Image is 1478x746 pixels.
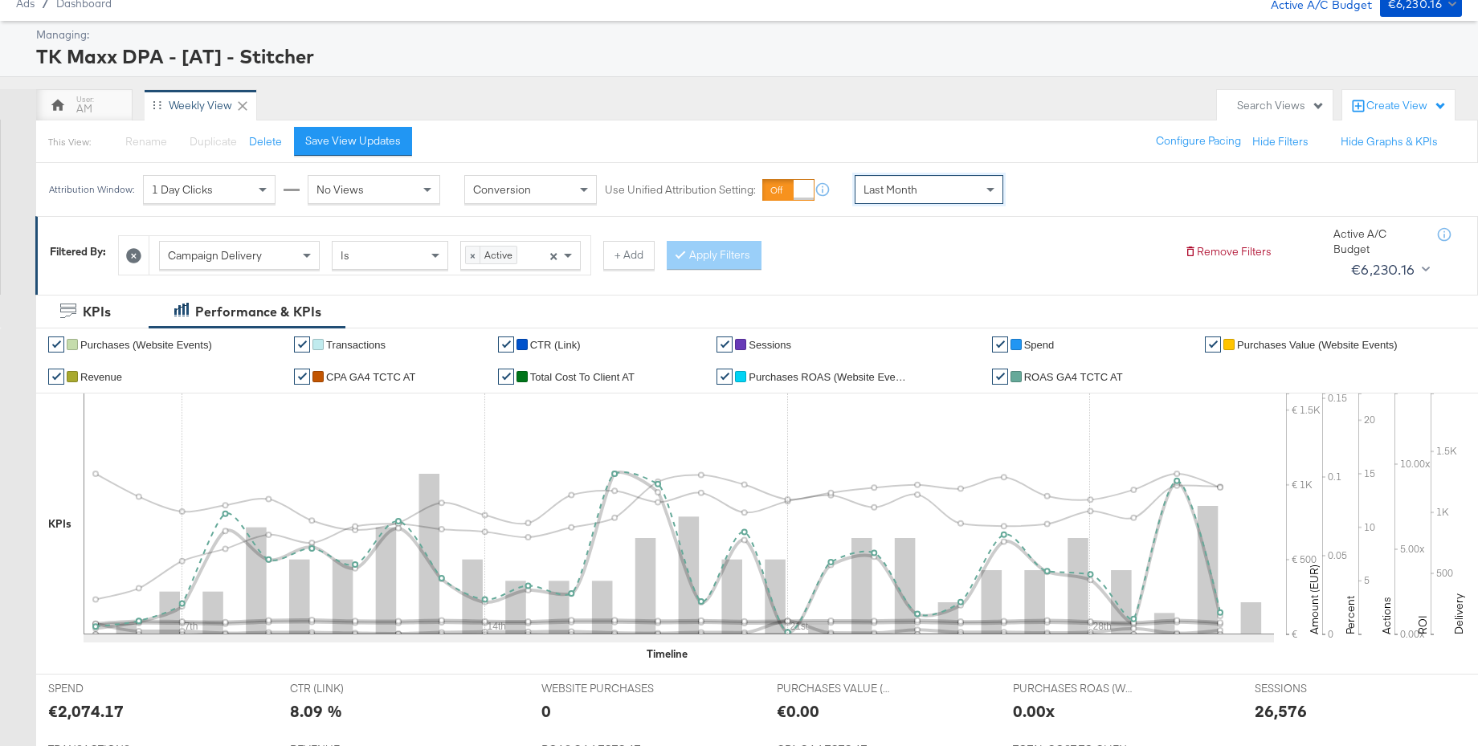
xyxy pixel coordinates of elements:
span: CPA GA4 TCTC AT [326,371,415,383]
div: Active A/C Budget [1333,226,1422,256]
a: ✔ [294,336,310,353]
span: Active [480,247,516,263]
button: Remove Filters [1184,244,1272,259]
a: ✔ [294,369,310,385]
a: ✔ [48,369,64,385]
span: Purchases Value (Website Events) [1237,339,1398,351]
div: 0.00x [1013,699,1055,723]
span: ROAS GA4 TCTC AT [1024,371,1123,383]
span: Clear all [546,242,560,269]
span: SPEND [48,681,169,696]
a: ✔ [717,336,733,353]
div: Drag to reorder tab [153,100,161,109]
div: €2,074.17 [48,699,124,723]
span: Is [341,248,349,263]
span: Purchases (Website Events) [80,339,212,351]
span: No Views [316,182,364,197]
span: SESSIONS [1255,681,1375,696]
button: Configure Pacing [1145,127,1252,156]
div: 8.09 % [290,699,342,723]
button: Hide Filters [1252,134,1309,149]
span: Transactions [326,339,386,351]
span: Rename [125,134,167,149]
a: ✔ [48,336,64,353]
div: KPIs [83,303,111,321]
span: Sessions [749,339,791,351]
a: ✔ [1205,336,1221,353]
span: Duplicate [190,134,237,149]
span: × [549,247,557,262]
div: KPIs [48,516,71,532]
div: €6,230.16 [1351,258,1415,282]
div: TK Maxx DPA - [AT] - Stitcher [36,43,1458,70]
div: Attribution Window: [48,184,135,195]
button: €6,230.16 [1345,257,1433,283]
span: Purchases ROAS (Website Events) [749,371,909,383]
span: Spend [1024,339,1055,351]
button: + Add [603,241,655,270]
div: AM [76,101,92,116]
button: Delete [249,134,282,149]
text: Actions [1379,597,1394,634]
span: × [466,247,480,263]
div: Filtered By: [50,244,106,259]
text: Percent [1343,596,1358,634]
span: Revenue [80,371,122,383]
div: Create View [1366,98,1447,114]
span: 1 Day Clicks [152,182,213,197]
div: 26,576 [1255,699,1307,723]
div: Timeline [647,646,688,662]
span: Campaign Delivery [168,248,262,263]
span: Conversion [473,182,531,197]
div: Search Views [1237,98,1325,113]
div: Performance & KPIs [195,303,321,321]
span: PURCHASES ROAS (WEBSITE EVENTS) [1013,681,1133,696]
a: ✔ [498,369,514,385]
label: Use Unified Attribution Setting: [605,182,756,198]
button: Hide Graphs & KPIs [1341,134,1438,149]
span: CTR (Link) [530,339,581,351]
button: Save View Updates [294,127,412,156]
span: Last Month [864,182,917,197]
div: Managing: [36,27,1458,43]
div: €0.00 [777,699,819,723]
span: WEBSITE PURCHASES [541,681,662,696]
a: ✔ [717,369,733,385]
a: ✔ [992,336,1008,353]
div: Save View Updates [305,133,401,149]
a: ✔ [992,369,1008,385]
div: Weekly View [169,98,232,113]
span: PURCHASES VALUE (WEBSITE EVENTS) [777,681,897,696]
span: Total Cost To Client AT [530,371,635,383]
text: Delivery [1451,593,1466,634]
div: This View: [48,136,91,149]
text: Amount (EUR) [1307,565,1321,634]
text: ROI [1415,615,1430,634]
span: CTR (LINK) [290,681,410,696]
div: 0 [541,699,551,723]
a: ✔ [498,336,514,353]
